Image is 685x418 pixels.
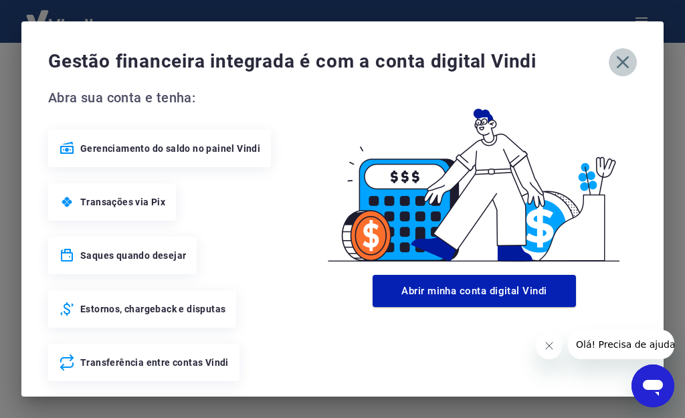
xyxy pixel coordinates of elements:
[536,332,563,359] iframe: Fechar mensagem
[568,330,674,359] iframe: Mensagem da empresa
[8,9,112,20] span: Olá! Precisa de ajuda?
[80,195,165,209] span: Transações via Pix
[373,275,576,307] button: Abrir minha conta digital Vindi
[631,364,674,407] iframe: Botão para abrir a janela de mensagens
[48,87,312,108] span: Abra sua conta e tenha:
[48,48,609,75] span: Gestão financeira integrada é com a conta digital Vindi
[80,356,229,369] span: Transferência entre contas Vindi
[80,249,186,262] span: Saques quando desejar
[80,142,260,155] span: Gerenciamento do saldo no painel Vindi
[312,87,637,270] img: Good Billing
[80,302,225,316] span: Estornos, chargeback e disputas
